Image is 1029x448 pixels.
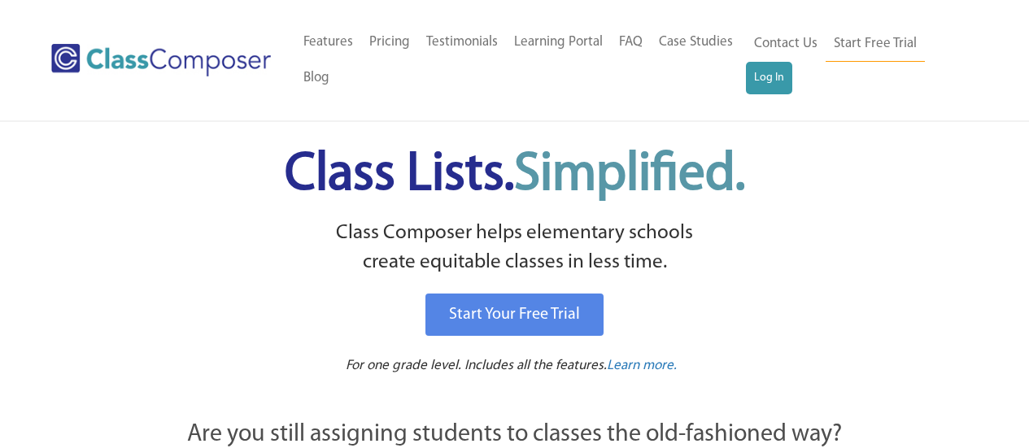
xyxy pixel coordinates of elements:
[651,24,741,60] a: Case Studies
[295,60,338,96] a: Blog
[295,24,361,60] a: Features
[361,24,418,60] a: Pricing
[506,24,611,60] a: Learning Portal
[607,359,677,372] span: Learn more.
[285,149,745,202] span: Class Lists.
[346,359,607,372] span: For one grade level. Includes all the features.
[746,26,826,62] a: Contact Us
[425,294,604,336] a: Start Your Free Trial
[607,356,677,376] a: Learn more.
[418,24,506,60] a: Testimonials
[51,44,271,76] img: Class Composer
[746,26,966,94] nav: Header Menu
[449,307,580,323] span: Start Your Free Trial
[611,24,651,60] a: FAQ
[826,26,925,63] a: Start Free Trial
[98,219,932,278] p: Class Composer helps elementary schools create equitable classes in less time.
[295,24,746,96] nav: Header Menu
[514,149,745,202] span: Simplified.
[746,62,792,94] a: Log In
